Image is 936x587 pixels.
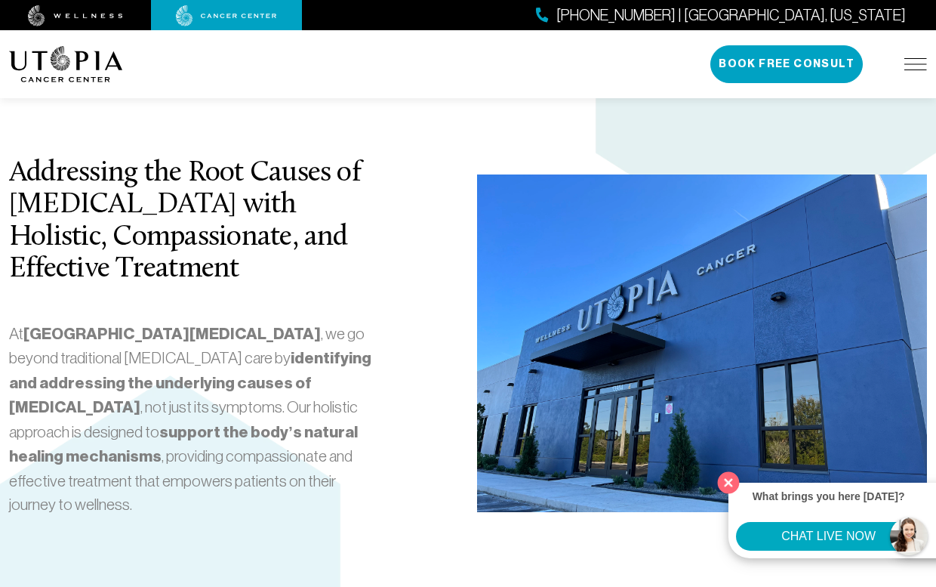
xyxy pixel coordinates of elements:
[9,46,123,82] img: logo
[753,490,905,502] strong: What brings you here [DATE]?
[9,422,358,467] strong: support the body’s natural healing mechanisms
[556,5,906,26] span: [PHONE_NUMBER] | [GEOGRAPHIC_DATA], [US_STATE]
[28,5,123,26] img: wellness
[536,5,906,26] a: [PHONE_NUMBER] | [GEOGRAPHIC_DATA], [US_STATE]
[9,322,381,517] p: At , we go beyond traditional [MEDICAL_DATA] care by , not just its symptoms. Our holistic approa...
[713,467,744,498] button: Close
[9,348,371,417] strong: identifying and addressing the underlying causes of [MEDICAL_DATA]
[9,158,381,286] h2: Addressing the Root Causes of [MEDICAL_DATA] with Holistic, Compassionate, and Effective Treatment
[736,522,921,551] button: CHAT LIVE NOW
[710,45,863,83] button: Book Free Consult
[176,5,277,26] img: cancer center
[477,175,927,512] img: Addressing the Root Causes of Cancer with Holistic, Compassionate, and Effective Treatment
[23,324,321,344] strong: [GEOGRAPHIC_DATA][MEDICAL_DATA]
[904,58,927,70] img: icon-hamburger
